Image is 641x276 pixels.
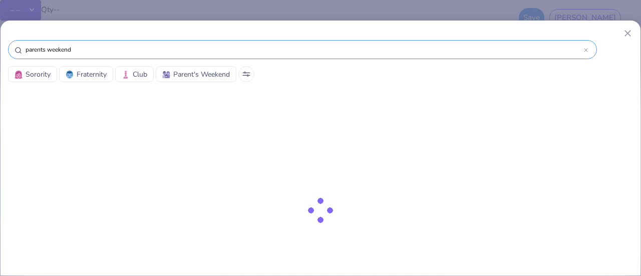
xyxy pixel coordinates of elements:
button: Parent's WeekendParent's Weekend [156,66,236,82]
button: SororitySorority [8,66,57,82]
img: Club [122,71,130,79]
img: Fraternity [66,71,74,79]
span: Fraternity [77,69,107,80]
button: Sort Popup Button [238,66,254,82]
span: Club [133,69,147,80]
img: Parent's Weekend [162,71,170,79]
input: Try "Alpha" [25,45,584,55]
button: ClubClub [115,66,154,82]
button: FraternityFraternity [59,66,113,82]
span: Parent's Weekend [173,69,230,80]
img: Sorority [15,71,23,79]
span: Sorority [26,69,51,80]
